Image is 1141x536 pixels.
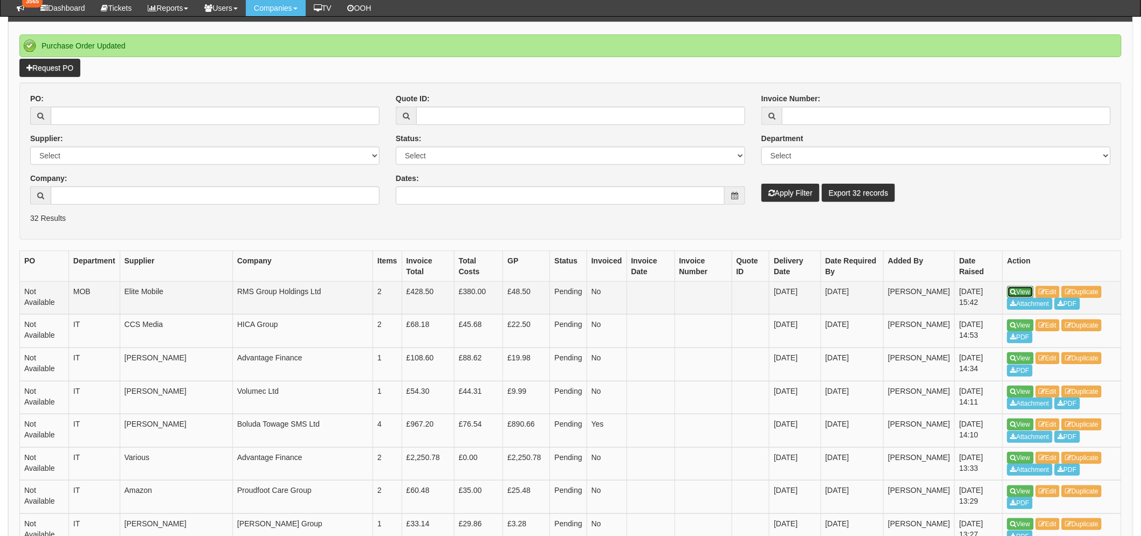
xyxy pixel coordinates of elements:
th: Invoice Date [627,250,675,281]
td: RMS Group Holdings Ltd [232,281,373,315]
td: [DATE] [821,315,884,348]
a: View [1007,386,1034,398]
a: View [1007,485,1034,497]
td: No [587,447,627,481]
td: [DATE] [821,414,884,448]
td: [DATE] [769,347,821,381]
td: Pending [550,414,587,448]
a: PDF [1007,497,1033,509]
td: [PERSON_NAME] [884,347,955,381]
a: View [1007,319,1034,331]
div: Purchase Order Updated [19,34,1122,57]
a: PDF [1055,431,1080,443]
td: HICA Group [232,315,373,348]
td: [DATE] [769,414,821,448]
td: [DATE] [769,447,821,481]
td: [DATE] 14:10 [955,414,1003,448]
td: Pending [550,481,587,514]
td: Amazon [120,481,232,514]
a: Attachment [1007,398,1053,409]
td: [DATE] 15:42 [955,281,1003,315]
th: Action [1003,250,1122,281]
td: Not Available [20,414,69,448]
td: [DATE] 14:53 [955,315,1003,348]
a: PDF [1055,464,1080,476]
td: [PERSON_NAME] [884,315,955,348]
td: Advantage Finance [232,347,373,381]
td: £0.00 [454,447,503,481]
td: Not Available [20,381,69,414]
a: Edit [1036,286,1060,298]
th: Invoice Total [402,250,454,281]
td: [DATE] 14:34 [955,347,1003,381]
td: IT [68,347,120,381]
td: Pending [550,347,587,381]
th: Invoiced [587,250,627,281]
td: £68.18 [402,315,454,348]
td: Proudfoot Care Group [232,481,373,514]
td: £60.48 [402,481,454,514]
td: Not Available [20,347,69,381]
label: Status: [396,133,421,144]
td: Not Available [20,315,69,348]
a: Edit [1036,319,1060,331]
td: [DATE] 13:33 [955,447,1003,481]
td: Pending [550,381,587,414]
a: Export 32 records [822,184,896,202]
td: £9.99 [503,381,550,414]
td: £35.00 [454,481,503,514]
td: IT [68,414,120,448]
a: Edit [1036,352,1060,364]
label: Company: [30,173,67,184]
td: Volumec Ltd [232,381,373,414]
th: PO [20,250,69,281]
label: Invoice Number: [761,93,821,104]
th: Company [232,250,373,281]
td: IT [68,481,120,514]
a: PDF [1055,398,1080,409]
td: Elite Mobile [120,281,232,315]
td: [DATE] [769,481,821,514]
td: MOB [68,281,120,315]
label: PO: [30,93,44,104]
a: Edit [1036,485,1060,497]
td: Not Available [20,447,69,481]
a: PDF [1007,331,1033,343]
th: Status [550,250,587,281]
a: PDF [1055,298,1080,310]
td: 2 [373,315,402,348]
a: Duplicate [1062,485,1102,497]
td: £967.20 [402,414,454,448]
a: View [1007,352,1034,364]
a: Edit [1036,518,1060,530]
a: Duplicate [1062,386,1102,398]
td: £108.60 [402,347,454,381]
td: Yes [587,414,627,448]
td: £2,250.78 [402,447,454,481]
td: £45.68 [454,315,503,348]
td: 4 [373,414,402,448]
a: Duplicate [1062,518,1102,530]
td: [DATE] 14:11 [955,381,1003,414]
td: Pending [550,315,587,348]
td: £44.31 [454,381,503,414]
td: Not Available [20,281,69,315]
td: 2 [373,281,402,315]
td: 2 [373,447,402,481]
td: Not Available [20,481,69,514]
p: 32 Results [30,213,1111,224]
a: View [1007,452,1034,464]
td: No [587,481,627,514]
td: [PERSON_NAME] [120,381,232,414]
td: £88.62 [454,347,503,381]
td: Boluda Towage SMS Ltd [232,414,373,448]
th: Department [68,250,120,281]
td: 1 [373,347,402,381]
td: IT [68,315,120,348]
td: [PERSON_NAME] [884,414,955,448]
td: £76.54 [454,414,503,448]
th: Items [373,250,402,281]
td: [DATE] [769,315,821,348]
a: Duplicate [1062,419,1102,430]
td: No [587,347,627,381]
